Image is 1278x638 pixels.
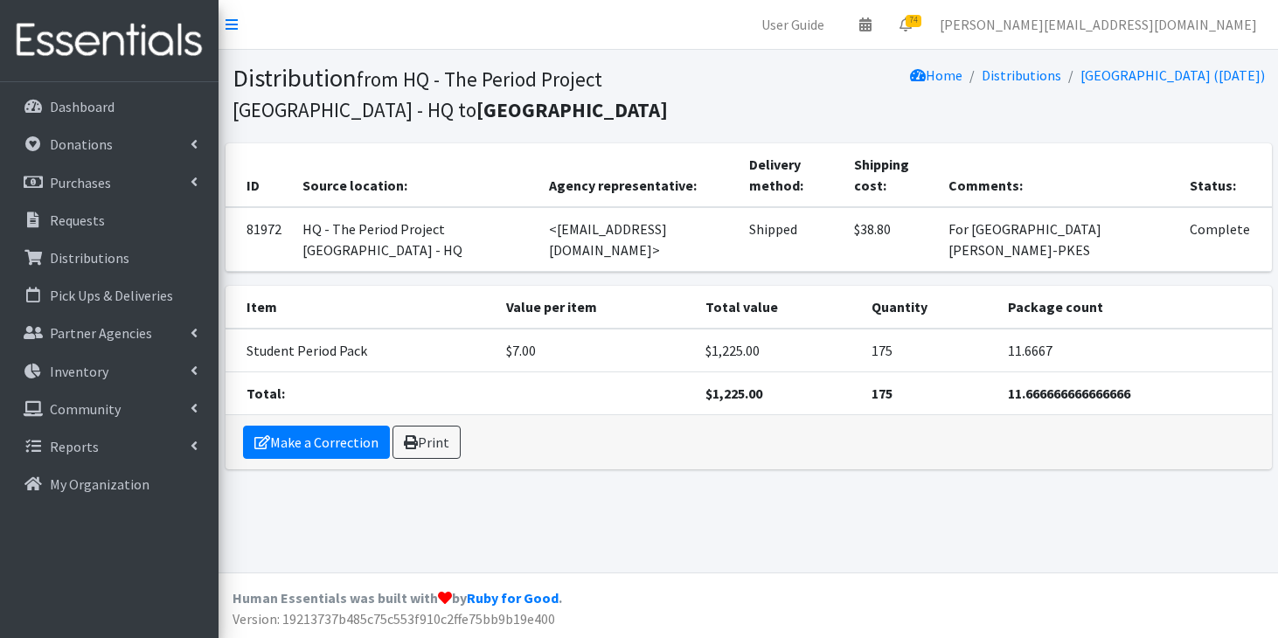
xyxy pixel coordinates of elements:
th: Source location: [292,143,539,207]
td: 11.6667 [997,329,1271,372]
a: 74 [886,7,926,42]
td: $38.80 [844,207,939,272]
strong: 11.666666666666666 [1008,385,1130,402]
p: Donations [50,135,113,153]
strong: Total: [247,385,285,402]
span: Version: 19213737b485c75c553f910c2ffe75bb9b19e400 [233,610,555,628]
a: Distributions [982,66,1061,84]
p: Requests [50,212,105,229]
th: Package count [997,286,1271,329]
span: 74 [906,15,921,27]
th: Shipping cost: [844,143,939,207]
td: $7.00 [496,329,695,372]
strong: $1,225.00 [705,385,762,402]
td: For [GEOGRAPHIC_DATA][PERSON_NAME]-PKES [938,207,1179,272]
p: Distributions [50,249,129,267]
th: Total value [695,286,861,329]
a: Community [7,392,212,426]
a: Distributions [7,240,212,275]
td: Student Period Pack [226,329,496,372]
h1: Distribution [233,63,742,123]
th: Delivery method: [739,143,844,207]
a: Inventory [7,354,212,389]
a: Requests [7,203,212,238]
p: Reports [50,438,99,455]
td: <[EMAIL_ADDRESS][DOMAIN_NAME]> [538,207,739,272]
a: Reports [7,429,212,464]
td: 81972 [226,207,292,272]
a: My Organization [7,467,212,502]
th: Comments: [938,143,1179,207]
p: Pick Ups & Deliveries [50,287,173,304]
a: User Guide [747,7,838,42]
p: Dashboard [50,98,115,115]
a: Ruby for Good [467,589,559,607]
a: Home [910,66,962,84]
th: Agency representative: [538,143,739,207]
a: Donations [7,127,212,162]
b: [GEOGRAPHIC_DATA] [476,97,668,122]
p: My Organization [50,475,149,493]
th: Status: [1179,143,1271,207]
a: Purchases [7,165,212,200]
td: Shipped [739,207,844,272]
strong: Human Essentials was built with by . [233,589,562,607]
p: Partner Agencies [50,324,152,342]
td: $1,225.00 [695,329,861,372]
td: 175 [861,329,998,372]
a: Dashboard [7,89,212,124]
th: ID [226,143,292,207]
td: HQ - The Period Project [GEOGRAPHIC_DATA] - HQ [292,207,539,272]
td: Complete [1179,207,1271,272]
a: Make a Correction [243,426,390,459]
th: Quantity [861,286,998,329]
a: Partner Agencies [7,316,212,350]
p: Purchases [50,174,111,191]
th: Item [226,286,496,329]
p: Community [50,400,121,418]
a: [PERSON_NAME][EMAIL_ADDRESS][DOMAIN_NAME] [926,7,1271,42]
a: [GEOGRAPHIC_DATA] ([DATE]) [1080,66,1265,84]
img: HumanEssentials [7,11,212,70]
strong: 175 [872,385,893,402]
p: Inventory [50,363,108,380]
a: Pick Ups & Deliveries [7,278,212,313]
small: from HQ - The Period Project [GEOGRAPHIC_DATA] - HQ to [233,66,668,122]
th: Value per item [496,286,695,329]
a: Print [392,426,461,459]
